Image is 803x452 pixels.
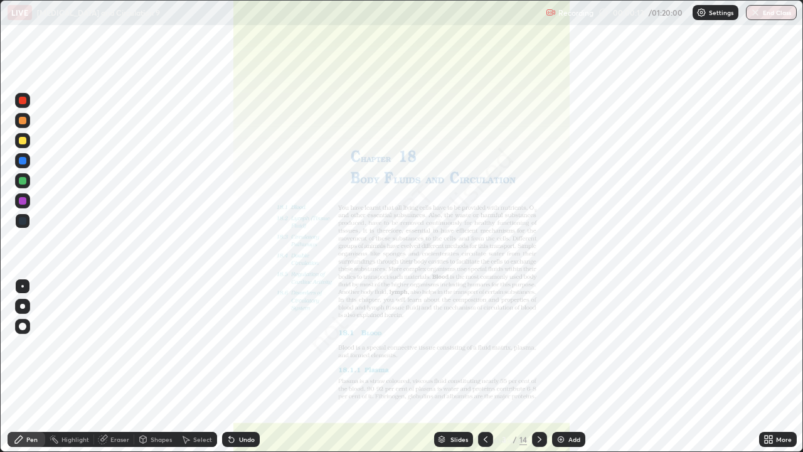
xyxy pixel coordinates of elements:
div: / [513,436,517,443]
p: Settings [709,9,733,16]
div: Highlight [61,436,89,443]
div: Pen [26,436,38,443]
div: 14 [519,434,527,445]
div: More [776,436,792,443]
div: Select [193,436,212,443]
img: add-slide-button [556,434,566,444]
div: Undo [239,436,255,443]
p: [MEDICAL_DATA] and Circulation 9 [37,8,160,18]
div: 3 [498,436,511,443]
div: Eraser [110,436,129,443]
button: End Class [746,5,797,20]
div: Slides [450,436,468,443]
img: recording.375f2c34.svg [546,8,556,18]
div: Add [568,436,580,443]
img: end-class-cross [750,8,760,18]
img: class-settings-icons [696,8,706,18]
p: Recording [558,8,593,18]
div: Shapes [151,436,172,443]
p: LIVE [11,8,28,18]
